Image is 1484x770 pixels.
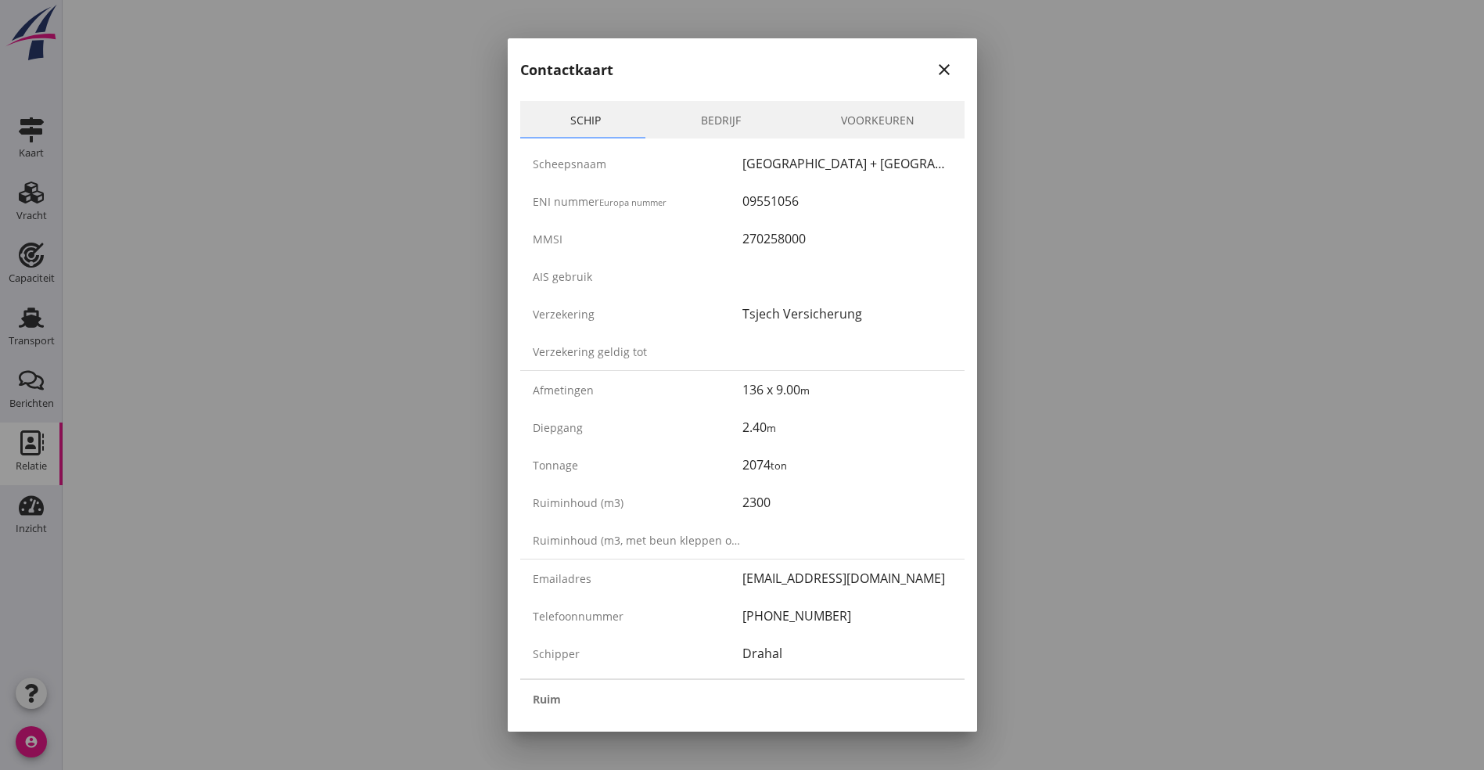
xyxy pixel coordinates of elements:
div: [PHONE_NUMBER] [742,606,952,625]
div: Tonnage [533,457,742,473]
strong: Ruim [533,691,561,707]
i: close [935,60,954,79]
div: 2.40 [742,418,952,437]
div: Afmetingen [533,382,742,398]
div: Schipper [533,646,742,662]
div: Ruiminhoud (m3) [533,495,742,511]
span: Aantal ruimen [533,729,610,744]
div: Tsjech Versicherung [742,304,952,323]
div: 2300 [742,493,952,512]
div: 136 x 9.00 [742,380,952,399]
small: Europa nummer [599,196,667,208]
a: Bedrijf [651,101,791,139]
small: m [800,383,810,398]
div: [GEOGRAPHIC_DATA] + [GEOGRAPHIC_DATA] 2 [742,154,952,173]
div: 2 [742,727,952,746]
div: 2074 [742,455,952,474]
small: m [767,421,776,435]
div: 09551056 [742,192,952,210]
div: Telefoonnummer [533,608,742,624]
h2: Contactkaart [520,59,613,81]
div: [EMAIL_ADDRESS][DOMAIN_NAME] [742,569,952,588]
div: MMSI [533,231,742,247]
div: Scheepsnaam [533,156,742,172]
a: Voorkeuren [791,101,965,139]
a: Schip [520,101,651,139]
div: Ruiminhoud (m3, met beun kleppen open) [533,532,742,549]
small: ton [771,459,787,473]
div: Drahal [742,644,952,663]
div: 270258000 [742,229,952,248]
div: Diepgang [533,419,742,436]
div: Emailadres [533,570,742,587]
div: Verzekering geldig tot [533,344,742,360]
div: AIS gebruik [533,268,742,285]
div: ENI nummer [533,193,742,210]
div: Verzekering [533,306,742,322]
